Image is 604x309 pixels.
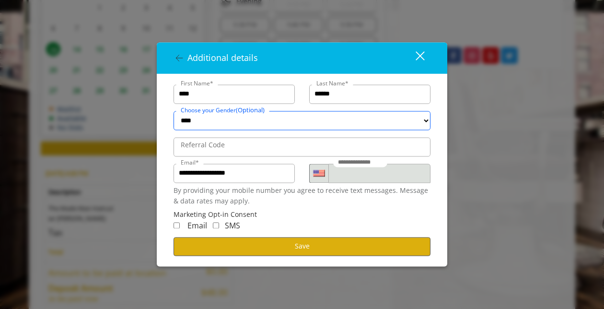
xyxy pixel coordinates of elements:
[174,164,295,183] input: Email
[309,164,328,183] div: Country
[312,79,353,88] label: Last Name*
[176,158,204,167] label: Email*
[176,140,230,150] label: Referral Code
[398,48,430,68] button: close dialog
[213,223,219,229] input: Receive Marketing SMS
[187,52,258,63] span: Additional details
[174,137,430,156] input: ReferralCode
[174,223,180,229] input: Receive Marketing Email
[174,209,430,220] div: Marketing Opt-in Consent
[236,106,265,114] span: (Optional)
[405,51,424,65] div: close dialog
[174,237,430,256] button: Save
[176,79,218,88] label: First Name*
[309,84,430,104] input: Lastname
[174,185,430,207] div: By providing your mobile number you agree to receive text messages. Message & data rates may apply.
[295,242,310,251] span: Save
[225,221,240,231] span: SMS
[187,221,207,231] span: Email
[174,84,295,104] input: FirstName
[174,111,430,130] select: Choose your Gender
[176,105,269,115] label: Choose your Gender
